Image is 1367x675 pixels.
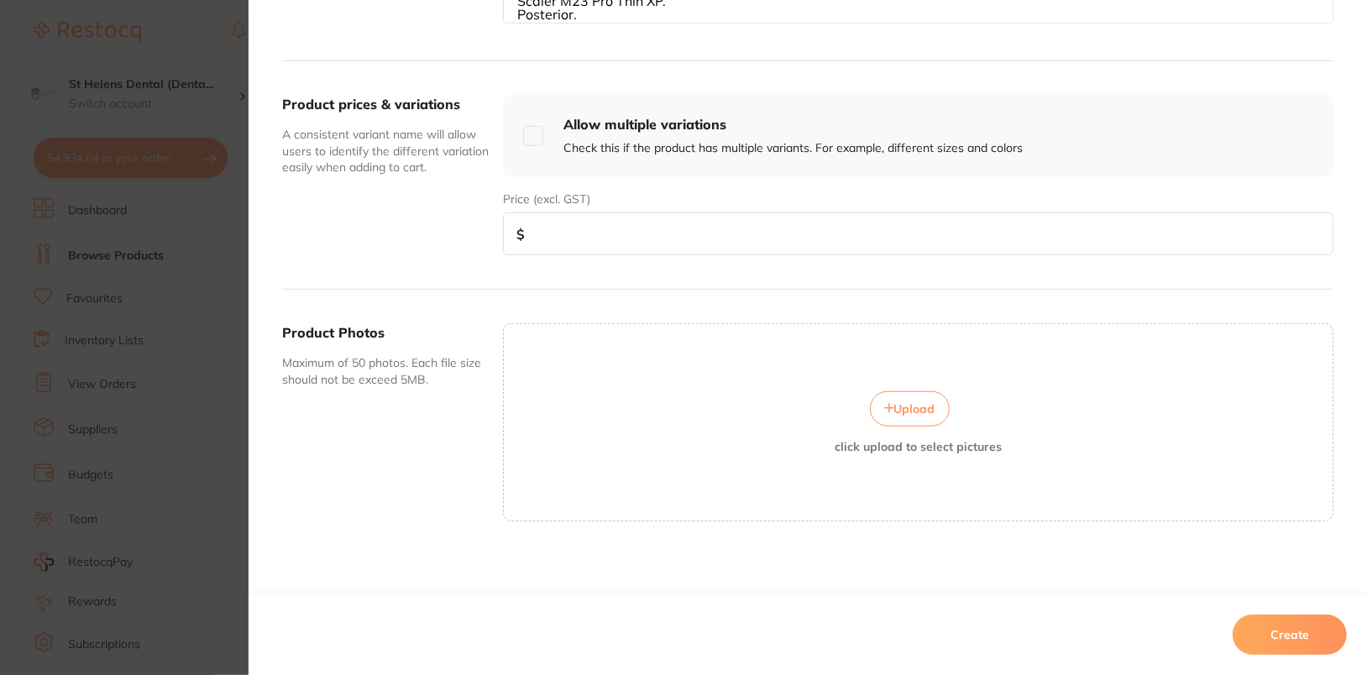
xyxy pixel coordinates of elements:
[1233,615,1347,655] button: Create
[282,127,490,176] p: A consistent variant name will allow users to identify the different variation easily when adding...
[503,192,590,206] label: Price (excl. GST)
[563,140,1023,157] p: Check this if the product has multiple variants. For example, different sizes and colors
[282,96,460,112] label: Product prices & variations
[894,401,935,416] span: Upload
[516,227,525,242] span: $
[282,355,490,388] p: Maximum of 50 photos. Each file size should not be exceed 5MB.
[563,115,1023,133] h4: Allow multiple variations
[835,440,1002,453] p: click upload to select pictures
[870,391,950,426] button: Upload
[282,324,385,341] label: Product Photos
